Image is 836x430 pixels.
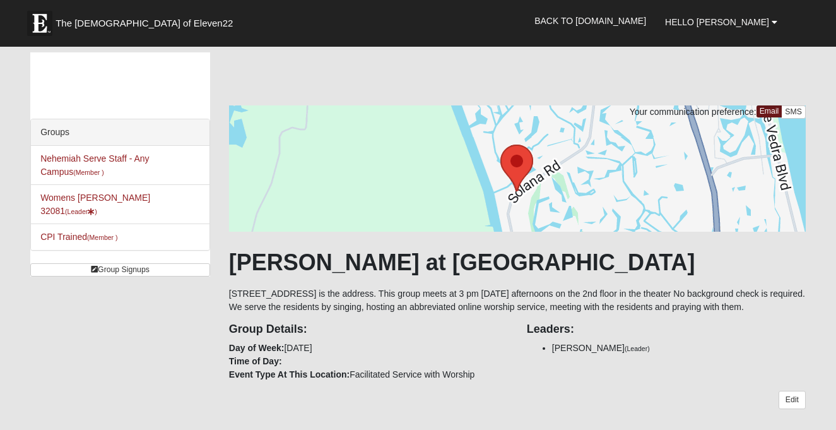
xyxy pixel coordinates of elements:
[757,105,782,117] a: Email
[229,343,285,353] strong: Day of Week:
[40,232,117,242] a: CPI Trained(Member )
[552,342,806,355] li: [PERSON_NAME]
[527,323,806,337] h4: Leaders:
[65,208,97,215] small: (Leader )
[229,249,806,276] h1: [PERSON_NAME] at [GEOGRAPHIC_DATA]
[220,314,517,381] div: [DATE] Facilitated Service with Worship
[229,356,282,366] strong: Time of Day:
[630,107,757,117] span: Your communication preference:
[781,105,806,119] a: SMS
[229,369,350,379] strong: Event Type At This Location:
[27,11,52,36] img: Eleven22 logo
[656,6,787,38] a: Hello [PERSON_NAME]
[40,193,150,216] a: Womens [PERSON_NAME] 32081(Leader)
[40,153,150,177] a: Nehemiah Serve Staff - Any Campus(Member )
[31,119,209,146] div: Groups
[87,234,117,241] small: (Member )
[229,323,508,337] h4: Group Details:
[665,17,769,27] span: Hello [PERSON_NAME]
[779,391,806,409] a: Edit
[21,4,273,36] a: The [DEMOGRAPHIC_DATA] of Eleven22
[56,17,233,30] span: The [DEMOGRAPHIC_DATA] of Eleven22
[625,345,650,352] small: (Leader)
[30,263,210,277] a: Group Signups
[525,5,656,37] a: Back to [DOMAIN_NAME]
[73,169,103,176] small: (Member )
